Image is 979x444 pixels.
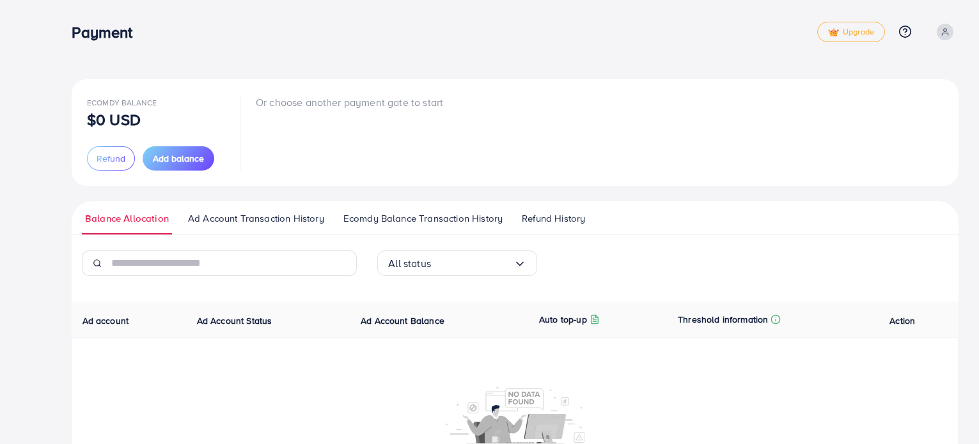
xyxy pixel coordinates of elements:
span: Ad Account Transaction History [188,211,324,226]
p: $0 USD [87,112,141,127]
a: tickUpgrade [817,22,885,42]
p: Or choose another payment gate to start [256,95,443,110]
span: Refund History [522,211,585,226]
span: Action [889,314,915,327]
span: Add balance [153,152,204,165]
input: Search for option [431,254,513,273]
button: Refund [87,146,135,171]
p: Auto top-up [539,312,587,327]
img: tick [828,28,839,37]
span: All status [388,254,431,273]
span: Upgrade [828,27,874,37]
span: Refund [97,152,125,165]
p: Threshold information [678,312,768,327]
span: Ecomdy Balance Transaction History [343,211,503,226]
span: Ad Account Status [197,314,272,327]
button: Add balance [143,146,214,171]
span: Ecomdy Balance [87,97,157,108]
span: Balance Allocation [85,211,169,226]
span: Ad Account Balance [361,314,444,327]
h3: Payment [72,23,143,42]
div: Search for option [377,250,537,276]
span: Ad account [82,314,129,327]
